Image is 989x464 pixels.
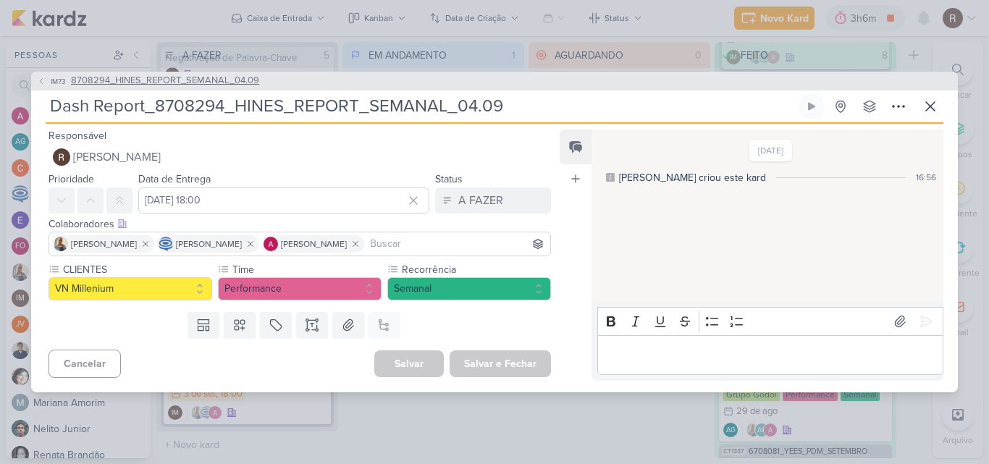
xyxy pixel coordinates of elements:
button: Performance [218,277,382,300]
input: Select a date [138,187,429,214]
span: [PERSON_NAME] [281,237,347,250]
input: Kard Sem Título [46,93,796,119]
div: Editor editing area: main [597,335,943,375]
button: Cancelar [49,350,121,378]
label: Recorrência [400,262,551,277]
img: Caroline Traven De Andrade [159,237,173,251]
button: Semanal [387,277,551,300]
span: [PERSON_NAME] [71,237,137,250]
label: Status [435,173,463,185]
img: Iara Santos [54,237,68,251]
img: Rafael Dornelles [53,148,70,166]
input: Buscar [367,235,547,253]
div: [PERSON_NAME] criou este kard [619,170,766,185]
span: [PERSON_NAME] [73,148,161,166]
div: A FAZER [458,192,503,209]
label: CLIENTES [62,262,212,277]
button: A FAZER [435,187,551,214]
span: 8708294_HINES_REPORT_SEMANAL_04.09 [71,74,259,88]
label: Responsável [49,130,106,142]
img: Alessandra Gomes [264,237,278,251]
button: IM73 8708294_HINES_REPORT_SEMANAL_04.09 [37,74,259,88]
span: IM73 [49,76,68,87]
div: Ligar relógio [806,101,817,112]
span: [PERSON_NAME] [176,237,242,250]
div: Colaboradores [49,216,551,232]
button: [PERSON_NAME] [49,144,551,170]
div: Editor toolbar [597,307,943,335]
label: Prioridade [49,173,94,185]
button: VN Millenium [49,277,212,300]
label: Time [231,262,382,277]
div: 16:56 [916,171,936,184]
label: Data de Entrega [138,173,211,185]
